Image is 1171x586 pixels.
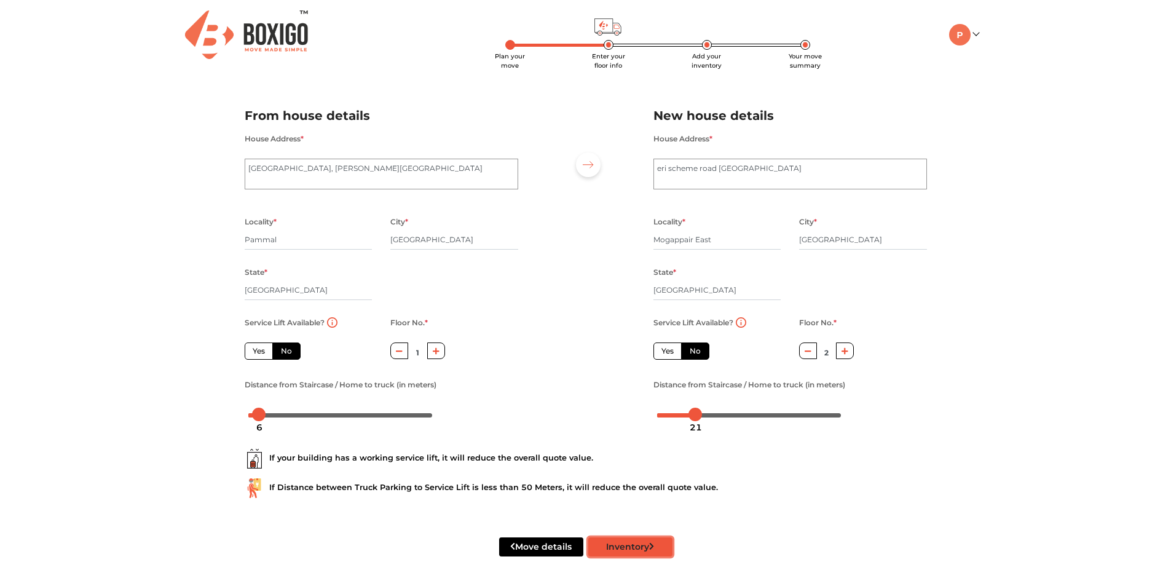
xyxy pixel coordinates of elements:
[692,52,722,69] span: Add your inventory
[245,214,277,230] label: Locality
[588,537,672,556] button: Inventory
[245,159,518,189] textarea: [GEOGRAPHIC_DATA], [PERSON_NAME][GEOGRAPHIC_DATA]
[245,264,267,280] label: State
[495,52,525,69] span: Plan your move
[272,342,301,360] label: No
[653,315,733,331] label: Service Lift Available?
[245,342,273,360] label: Yes
[245,131,304,147] label: House Address
[681,342,709,360] label: No
[245,106,518,126] h2: From house details
[499,537,583,556] button: Move details
[245,377,436,393] label: Distance from Staircase / Home to truck (in meters)
[653,377,845,393] label: Distance from Staircase / Home to truck (in meters)
[245,478,927,498] div: If Distance between Truck Parking to Service Lift is less than 50 Meters, it will reduce the over...
[245,315,325,331] label: Service Lift Available?
[653,264,676,280] label: State
[653,131,712,147] label: House Address
[789,52,822,69] span: Your move summary
[390,315,428,331] label: Floor No.
[799,315,837,331] label: Floor No.
[653,106,927,126] h2: New house details
[245,478,264,498] img: ...
[245,449,927,469] div: If your building has a working service lift, it will reduce the overall quote value.
[245,449,264,469] img: ...
[685,417,707,438] div: 21
[390,214,408,230] label: City
[592,52,625,69] span: Enter your floor info
[251,417,267,438] div: 6
[653,214,685,230] label: Locality
[653,342,682,360] label: Yes
[185,10,308,59] img: Boxigo
[799,214,817,230] label: City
